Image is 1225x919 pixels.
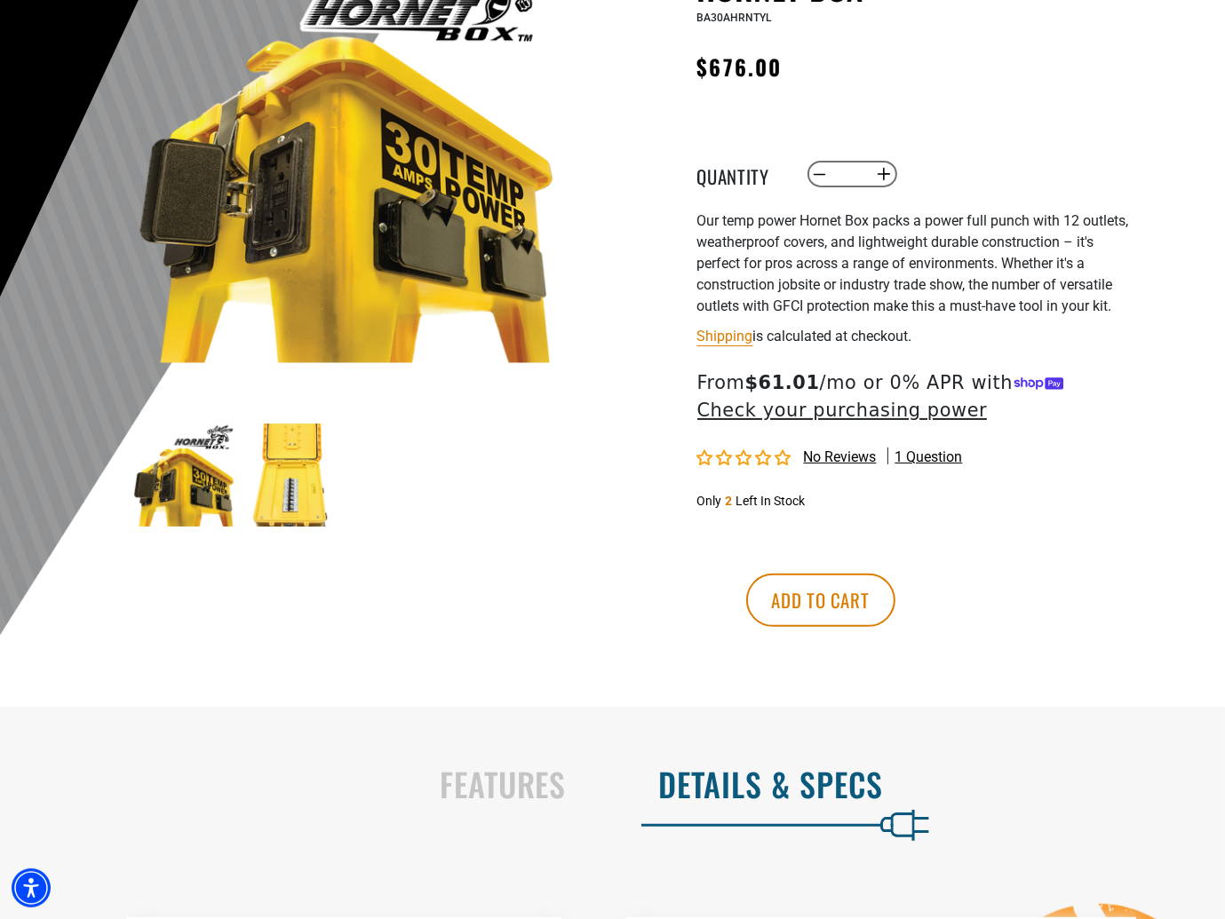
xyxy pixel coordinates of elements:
button: Add to cart [746,574,895,627]
span: BA30AHRNTYL [697,12,772,24]
h2: Details & Specs [659,765,1189,803]
span: No reviews [804,448,877,465]
span: $676.00 [697,51,783,83]
div: is calculated at checkout. [697,324,1133,348]
h2: Features [37,765,567,803]
span: Only [697,494,722,508]
span: 1 question [895,448,963,467]
span: Left In Stock [736,494,806,508]
a: Shipping [697,328,753,345]
span: 0.00 stars [697,450,795,467]
span: Our temp power Hornet Box packs a power full punch with 12 outlets, weatherproof covers, and ligh... [697,212,1129,314]
label: Quantity [697,162,786,186]
div: Accessibility Menu [12,868,51,907]
span: 2 [726,494,733,508]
